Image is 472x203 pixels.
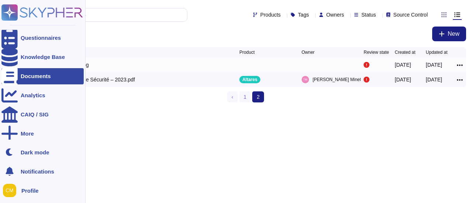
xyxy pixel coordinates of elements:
div: [DATE] [395,76,411,83]
span: [PERSON_NAME] Minet [313,76,361,83]
div: More [21,131,34,136]
div: [DATE] [426,76,442,83]
img: user [302,76,309,83]
span: 2 [252,91,264,102]
a: Documents [1,68,84,84]
span: Product [239,50,254,55]
span: Created at [395,50,416,55]
p: Altares [242,77,257,82]
span: Review state [364,50,389,55]
span: Tags [298,12,309,17]
span: New [448,31,459,37]
div: CAIQ / SIG [21,112,49,117]
input: Search by keywords [29,8,187,21]
div: [DATE] [426,61,442,69]
a: Knowledge Base [1,49,84,65]
div: Dark mode [21,150,49,155]
div: [DATE] [395,61,411,69]
a: Analytics [1,87,84,104]
span: Status [361,12,376,17]
button: user [1,182,21,199]
div: Documents [21,73,51,79]
span: Notifications [21,169,54,174]
button: New [432,27,466,41]
span: ‹ [232,94,233,100]
div: Analytics [21,92,45,98]
div: Questionnaires [21,35,61,41]
span: Profile [21,188,39,193]
span: Source Control [393,12,428,17]
div: Knowledge Base [21,54,65,60]
img: user [3,184,16,197]
div: Plan Assurance Sécurité – 2023.pdf [53,76,135,83]
a: 1 [239,91,251,102]
a: Questionnaires [1,30,84,46]
span: Owner [302,50,315,55]
a: CAIQ / SIG [1,106,84,123]
span: Products [260,12,281,17]
span: Owners [326,12,344,17]
span: Updated at [426,50,448,55]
